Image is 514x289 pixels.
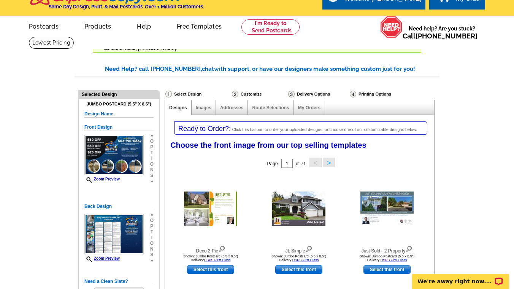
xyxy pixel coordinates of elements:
[184,192,237,226] img: Deco 2 Pic
[150,241,154,246] span: o
[416,32,478,40] a: [PHONE_NUMBER]
[150,218,154,224] span: o
[232,127,417,132] span: Click this balloon to order your uploaded designs, or choose one of our customizable designs below.
[403,25,481,40] span: Need help? Are you stuck?
[84,203,154,210] h5: Back Design
[363,265,411,274] a: use this design
[403,32,478,40] span: Call
[79,91,159,98] div: Selected Design
[252,105,289,110] a: Route Selections
[84,278,154,285] h5: Need a Clean Slate?
[150,252,154,258] span: s
[349,90,417,100] div: Printing Options
[150,258,154,263] span: »
[150,161,154,167] span: o
[345,244,429,254] div: Just Sold - 2 Property
[287,90,349,100] div: Delivery Options
[196,105,211,110] a: Images
[84,214,144,254] img: small-thumb.jpg
[84,110,154,118] h5: Design Name
[169,254,252,262] div: Shown: Jumbo Postcard (5.5 x 8.5") Delivery:
[150,235,154,241] span: i
[350,91,356,97] img: Printing Options & Summary
[323,158,335,167] button: >
[150,173,154,179] span: s
[267,161,278,166] span: Page
[84,102,154,107] h4: Jumbo Postcard (5.5" x 8.5")
[178,125,231,133] span: Ready to Order?:
[187,265,234,274] a: use this design
[165,90,231,100] div: Select Design
[150,156,154,161] span: i
[305,244,313,252] img: view design details
[165,17,234,35] a: Free Templates
[84,124,154,131] h5: Front Design
[220,105,243,110] a: Addresses
[202,65,214,72] span: chat
[257,244,341,254] div: JL Simple
[150,144,154,150] span: p
[84,177,120,181] a: Zoom Preview
[150,212,154,218] span: »
[150,167,154,173] span: n
[296,161,306,166] span: of 71
[17,17,71,35] a: Postcards
[150,224,154,229] span: p
[150,246,154,252] span: n
[257,254,341,262] div: Shown: Jumbo Postcard (5.5 x 8.5") Delivery:
[381,258,407,262] a: USPS First Class
[292,258,319,262] a: USPS First Class
[150,139,154,144] span: o
[169,244,252,254] div: Deco 2 Pic
[275,265,322,274] a: use this design
[150,229,154,235] span: t
[407,265,514,289] iframe: LiveChat chat widget
[150,179,154,184] span: »
[232,91,238,97] img: Customize
[231,90,287,98] div: Customize
[272,192,325,226] img: JL Simple
[309,158,322,167] button: <
[105,65,439,73] div: Need Help? call [PHONE_NUMBER], with support, or have our designers make something custom just fo...
[72,17,124,35] a: Products
[165,91,172,97] img: Select Design
[360,192,414,226] img: Just Sold - 2 Property
[380,16,403,38] img: help
[104,46,178,51] span: Welcome back, [PERSON_NAME].
[150,150,154,156] span: t
[218,244,225,252] img: view design details
[345,254,429,262] div: Shown: Jumbo Postcard (5.5 x 8.5") Delivery:
[125,17,163,35] a: Help
[405,244,412,252] img: view design details
[170,141,366,149] span: Choose the front image from our top selling templates
[288,91,295,97] img: Delivery Options
[298,105,320,110] a: My Orders
[49,4,204,10] h4: Same Day Design, Print, & Mail Postcards. Over 1 Million Customers.
[84,256,120,260] a: Zoom Preview
[169,105,187,110] a: Designs
[84,135,144,175] img: small-thumb.jpg
[204,258,231,262] a: USPS First Class
[150,133,154,139] span: »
